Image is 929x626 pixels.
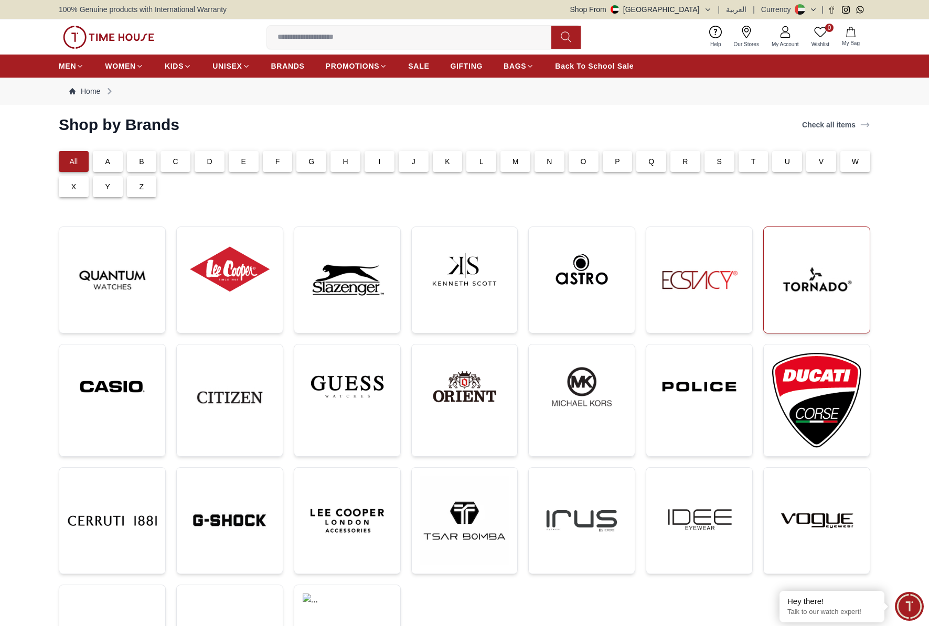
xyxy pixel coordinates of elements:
img: ... [772,353,861,448]
p: Talk to our watch expert! [787,608,877,617]
span: Wishlist [807,40,834,48]
img: ... [303,476,392,565]
a: Help [704,24,728,50]
p: D [207,156,212,167]
a: BAGS [504,57,534,75]
span: PROMOTIONS [326,61,380,71]
p: J [412,156,415,167]
span: Back To School Sale [555,61,634,71]
img: ... [537,476,626,565]
span: 100% Genuine products with International Warranty [59,4,227,15]
a: Facebook [828,6,836,14]
p: Y [105,181,110,192]
p: K [445,156,450,167]
span: Our Stores [730,40,763,48]
button: العربية [726,4,746,15]
p: A [105,156,110,167]
span: SALE [408,61,429,71]
p: M [512,156,519,167]
a: Check all items [800,117,872,132]
p: U [785,156,790,167]
a: Whatsapp [856,6,864,14]
span: MEN [59,61,76,71]
span: UNISEX [212,61,242,71]
img: ... [537,353,626,420]
p: P [615,156,620,167]
span: GIFTING [450,61,483,71]
img: ... [420,353,509,420]
a: Instagram [842,6,850,14]
img: ... [68,353,157,420]
a: GIFTING [450,57,483,75]
span: WOMEN [105,61,136,71]
a: WOMEN [105,57,144,75]
img: ... [303,353,392,420]
img: ... [772,476,861,565]
img: ... [537,235,626,303]
img: ... [63,26,154,49]
p: S [717,156,722,167]
button: Shop From[GEOGRAPHIC_DATA] [570,4,712,15]
span: BRANDS [271,61,305,71]
div: Currency [761,4,795,15]
span: | [753,4,755,15]
h2: Shop by Brands [59,115,179,134]
span: My Account [767,40,803,48]
p: W [852,156,859,167]
p: N [547,156,552,167]
img: ... [420,235,509,303]
div: Hey there! [787,596,877,607]
p: O [581,156,586,167]
p: R [682,156,688,167]
p: H [343,156,348,167]
img: ... [655,235,744,325]
span: BAGS [504,61,526,71]
div: Chat Widget [895,592,924,621]
span: 0 [825,24,834,32]
p: All [69,156,78,167]
p: L [479,156,484,167]
span: My Bag [838,39,864,47]
img: ... [68,476,157,565]
nav: Breadcrumb [59,78,870,105]
p: B [139,156,144,167]
a: MEN [59,57,84,75]
a: SALE [408,57,429,75]
a: KIDS [165,57,191,75]
p: Z [140,181,144,192]
p: G [308,156,314,167]
img: ... [68,235,157,325]
img: ... [655,476,744,565]
p: F [275,156,280,167]
img: ... [655,353,744,420]
a: Back To School Sale [555,57,634,75]
p: E [241,156,247,167]
img: ... [185,353,274,442]
a: UNISEX [212,57,250,75]
p: X [71,181,77,192]
a: Our Stores [728,24,765,50]
p: C [173,156,178,167]
a: Home [69,86,100,96]
img: ... [420,476,509,565]
button: My Bag [836,25,866,49]
img: United Arab Emirates [611,5,619,14]
a: 0Wishlist [805,24,836,50]
p: I [378,156,380,167]
span: Help [706,40,725,48]
img: ... [772,235,861,325]
span: KIDS [165,61,184,71]
span: | [718,4,720,15]
img: ... [185,235,274,303]
img: ... [185,476,274,565]
img: ... [303,235,392,325]
p: V [819,156,824,167]
p: Q [648,156,654,167]
span: | [821,4,824,15]
p: T [751,156,756,167]
a: BRANDS [271,57,305,75]
a: PROMOTIONS [326,57,388,75]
